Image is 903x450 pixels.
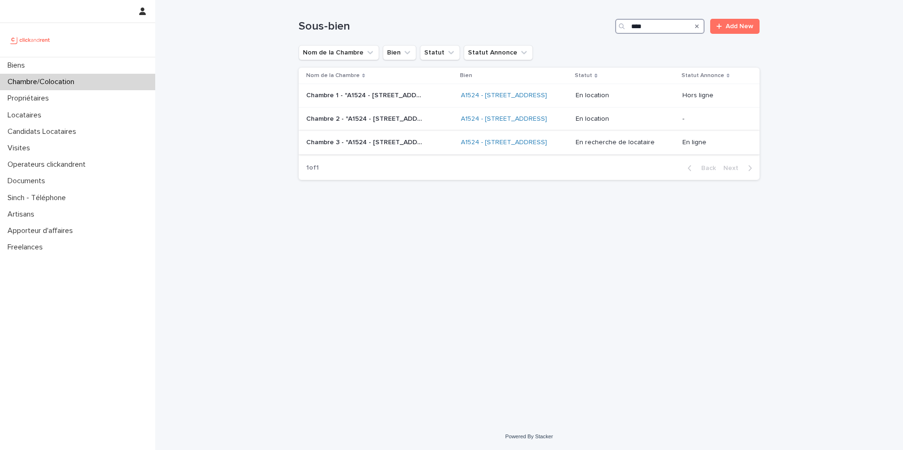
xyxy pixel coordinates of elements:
tr: Chambre 3 - "A1524 - [STREET_ADDRESS]"Chambre 3 - "A1524 - [STREET_ADDRESS]" A1524 - [STREET_ADDR... [299,131,760,154]
p: Chambre/Colocation [4,78,82,86]
p: En location [576,115,674,123]
a: A1524 - [STREET_ADDRESS] [461,115,547,123]
button: Next [720,164,760,172]
a: A1524 - [STREET_ADDRESS] [461,92,547,100]
p: Nom de la Chambre [306,70,360,81]
p: Sinch - Téléphone [4,194,73,202]
p: Statut [575,70,592,81]
p: Chambre 2 - "A1524 - 12 rue de Grenoble, Résidence Amouroux 1, Toulouse 31500" [306,113,426,123]
button: Statut [420,45,460,60]
p: En recherche de locataire [576,139,674,147]
p: 1 of 1 [299,156,326,179]
p: Chambre 3 - "A1524 - 12 rue de Grenoble, Résidence Amouroux 1, Toulouse 31500" [306,137,426,147]
p: Propriétaires [4,94,56,103]
p: - [682,115,745,123]
a: Add New [710,19,760,34]
p: Operateurs clickandrent [4,160,93,169]
button: Statut Annonce [464,45,533,60]
p: Chambre 1 - "A1524 - 12 rue de Grenoble, Résidence Amouroux 1, Toulouse 31500" [306,90,426,100]
p: Visites [4,144,38,153]
p: Statut Annonce [681,70,724,81]
p: Biens [4,61,32,70]
span: Back [696,165,716,171]
button: Back [680,164,720,172]
a: Powered By Stacker [505,434,553,439]
p: Artisans [4,210,42,219]
p: Locataires [4,111,49,120]
button: Bien [383,45,416,60]
a: A1524 - [STREET_ADDRESS] [461,139,547,147]
p: Freelances [4,243,50,252]
input: Search [615,19,705,34]
p: En location [576,92,674,100]
button: Nom de la Chambre [299,45,379,60]
p: Apporteur d'affaires [4,226,80,235]
h1: Sous-bien [299,20,611,33]
tr: Chambre 1 - "A1524 - [STREET_ADDRESS]"Chambre 1 - "A1524 - [STREET_ADDRESS]" A1524 - [STREET_ADDR... [299,84,760,108]
p: Hors ligne [682,92,745,100]
p: En ligne [682,139,745,147]
p: Bien [460,70,472,81]
tr: Chambre 2 - "A1524 - [STREET_ADDRESS]"Chambre 2 - "A1524 - [STREET_ADDRESS]" A1524 - [STREET_ADDR... [299,108,760,131]
span: Add New [726,23,753,30]
p: Documents [4,177,53,186]
p: Candidats Locataires [4,127,84,136]
span: Next [723,165,744,171]
img: UCB0brd3T0yccxBKYDjQ [8,31,53,49]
